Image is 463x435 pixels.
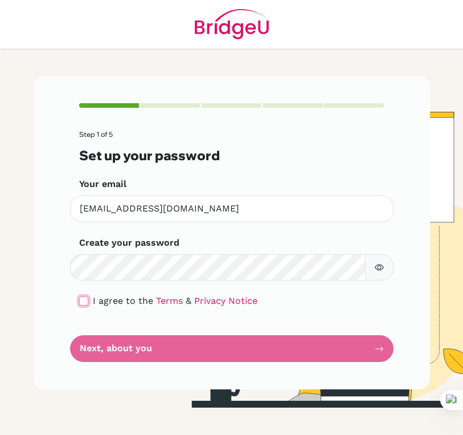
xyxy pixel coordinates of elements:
[70,196,394,222] input: Insert your email*
[93,295,153,306] span: I agree to the
[79,148,384,163] h3: Set up your password
[194,295,257,306] a: Privacy Notice
[79,130,113,139] span: Step 1 of 5
[79,177,126,191] label: Your email
[79,236,179,250] label: Create your password
[186,295,191,306] span: &
[156,295,183,306] a: Terms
